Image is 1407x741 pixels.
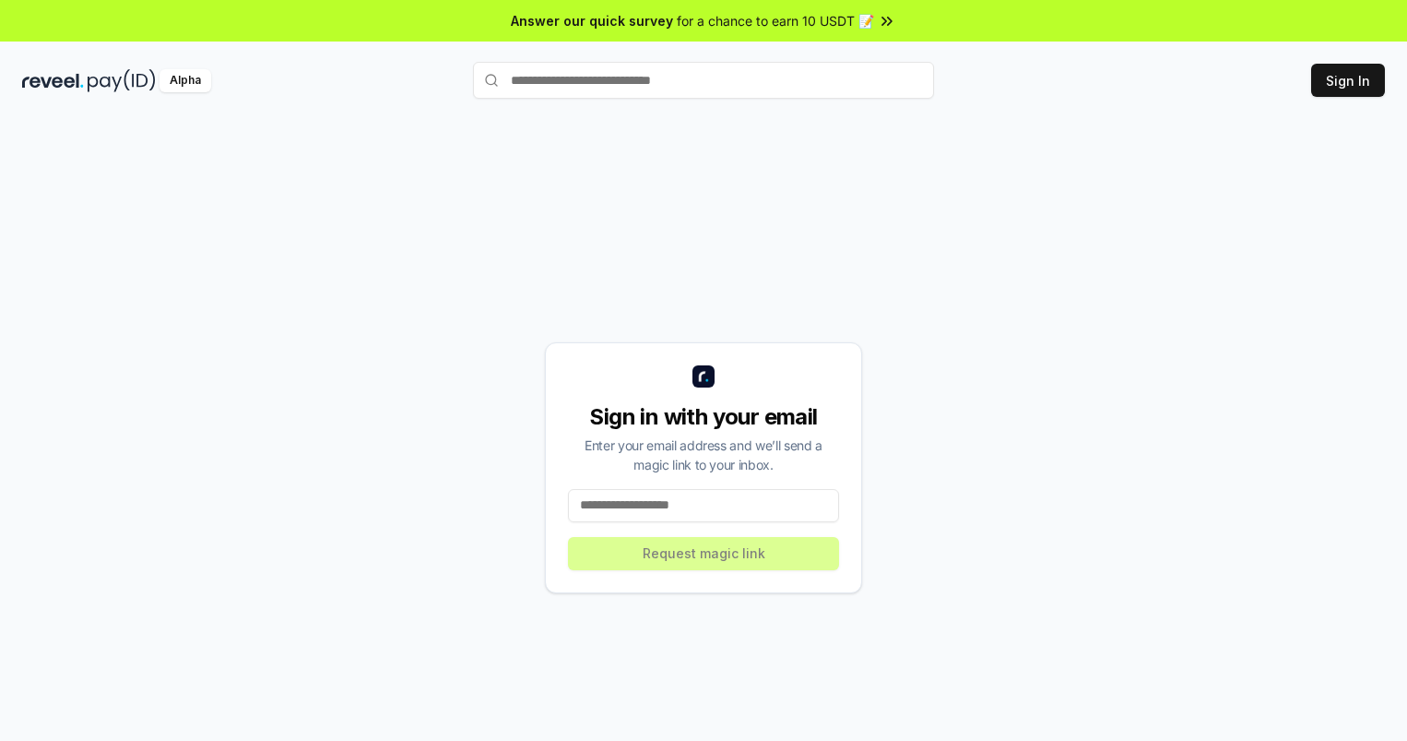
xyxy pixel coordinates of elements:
span: for a chance to earn 10 USDT 📝 [677,11,874,30]
div: Sign in with your email [568,402,839,432]
span: Answer our quick survey [511,11,673,30]
img: reveel_dark [22,69,84,92]
img: logo_small [692,365,715,388]
img: pay_id [88,69,156,92]
div: Enter your email address and we’ll send a magic link to your inbox. [568,436,839,474]
button: Sign In [1311,64,1385,97]
div: Alpha [160,69,211,92]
